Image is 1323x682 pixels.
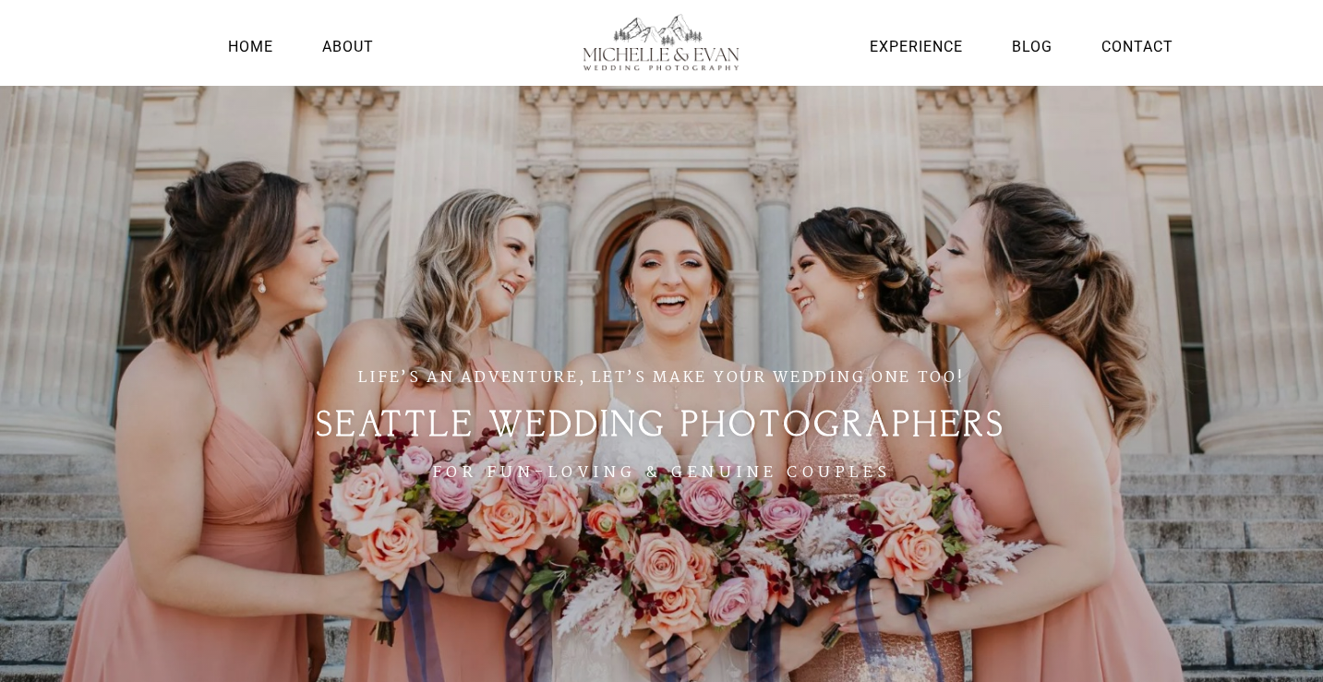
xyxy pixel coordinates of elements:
[223,34,278,59] a: Home
[1007,34,1057,59] a: Blog
[432,461,892,485] span: FOR FUN-LOVING & GENUINE COUPLES
[865,34,968,59] a: Experience
[318,34,379,59] a: About
[1097,34,1178,59] a: Contact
